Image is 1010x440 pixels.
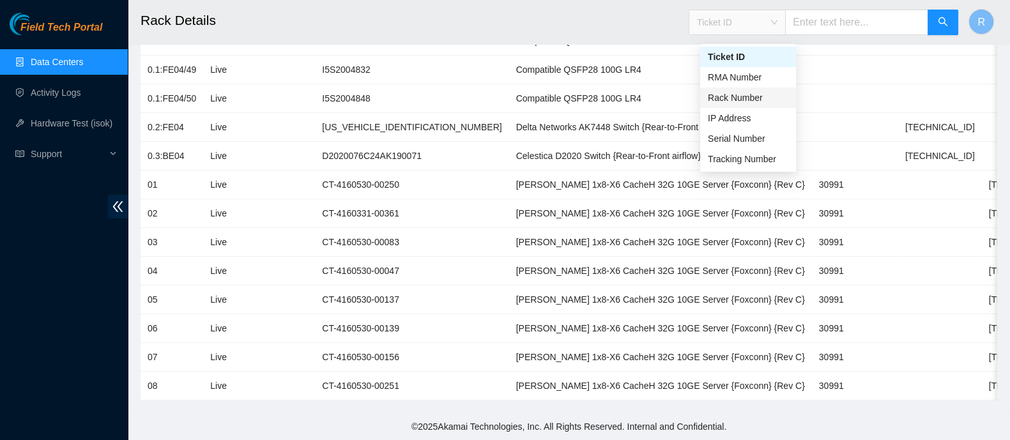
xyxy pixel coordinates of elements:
div: Ticket ID [708,50,788,64]
td: [PERSON_NAME] 1x8-X6 CacheH 32G 10GE Server {Foxconn} {Rev C} [509,314,812,343]
td: Live [203,142,252,171]
td: Compatible QSFP28 100G LR4 [509,84,812,113]
td: Live [203,56,252,84]
td: CT-4160530-00156 [315,343,509,372]
td: Live [203,343,252,372]
td: CT-4160530-00250 [315,171,509,199]
td: Live [203,113,252,142]
button: search [928,10,958,35]
td: 30991 [812,343,898,372]
td: D2020076C24AK190071 [315,142,509,171]
td: [TECHNICAL_ID] [898,113,982,142]
a: Hardware Test (isok) [31,118,112,128]
span: read [15,149,24,158]
td: 0.2:FE04 [141,113,203,142]
div: Rack Number [700,87,796,108]
div: Rack Number [708,91,788,105]
input: Enter text here... [785,10,928,35]
td: 0.1:FE04/49 [141,56,203,84]
td: [PERSON_NAME] 1x8-X6 CacheH 32G 10GE Server {Foxconn} {Rev C} [509,171,812,199]
td: CT-4160331-00361 [315,199,509,228]
td: 30991 [812,285,898,314]
td: CT-4160530-00083 [315,228,509,257]
div: IP Address [700,108,796,128]
td: 30991 [812,314,898,343]
div: RMA Number [700,67,796,87]
td: 30991 [812,171,898,199]
span: Field Tech Portal [20,22,102,34]
td: Compatible QSFP28 100G LR4 [509,56,812,84]
td: [PERSON_NAME] 1x8-X6 CacheH 32G 10GE Server {Foxconn} {Rev C} [509,343,812,372]
div: RMA Number [708,70,788,84]
td: 07 [141,343,203,372]
footer: © 2025 Akamai Technologies, Inc. All Rights Reserved. Internal and Confidential. [128,413,1010,440]
td: I5S2004848 [315,84,509,113]
a: Activity Logs [31,87,81,98]
div: Ticket ID [700,47,796,67]
td: 30991 [812,372,898,400]
td: Live [203,285,252,314]
td: [PERSON_NAME] 1x8-X6 CacheH 32G 10GE Server {Foxconn} {Rev C} [509,285,812,314]
td: 08 [141,372,203,400]
td: 30991 [812,257,898,285]
td: 01 [141,171,203,199]
span: Support [31,141,106,167]
td: 06 [141,314,203,343]
td: I5S2004832 [315,56,509,84]
span: Ticket ID [697,13,777,32]
td: [TECHNICAL_ID] [898,142,982,171]
td: CT-4160530-00251 [315,372,509,400]
td: Live [203,171,252,199]
td: Live [203,314,252,343]
div: IP Address [708,111,788,125]
td: Delta Networks AK7448 Switch {Rear-to-Front airflow} [509,113,812,142]
div: Tracking Number [700,149,796,169]
td: [PERSON_NAME] 1x8-X6 CacheH 32G 10GE Server {Foxconn} {Rev C} [509,199,812,228]
td: Live [203,372,252,400]
td: CT-4160530-00047 [315,257,509,285]
img: Akamai Technologies [10,13,65,35]
td: CT-4160530-00139 [315,314,509,343]
td: Live [203,199,252,228]
td: Live [203,257,252,285]
span: R [977,14,985,30]
span: double-left [108,195,128,218]
div: Serial Number [700,128,796,149]
button: R [968,9,994,34]
td: 30991 [812,199,898,228]
td: Live [203,84,252,113]
td: 03 [141,228,203,257]
td: 0.1:FE04/50 [141,84,203,113]
td: [PERSON_NAME] 1x8-X6 CacheH 32G 10GE Server {Foxconn} {Rev C} [509,228,812,257]
a: Akamai TechnologiesField Tech Portal [10,23,102,40]
td: 30991 [812,228,898,257]
td: 0.3:BE04 [141,142,203,171]
a: Data Centers [31,57,83,67]
td: 05 [141,285,203,314]
td: [PERSON_NAME] 1x8-X6 CacheH 32G 10GE Server {Foxconn} {Rev C} [509,372,812,400]
div: Serial Number [708,132,788,146]
div: Tracking Number [708,152,788,166]
td: Live [203,228,252,257]
td: Celestica D2020 Switch {Rear-to-Front airflow} [509,142,812,171]
td: CT-4160530-00137 [315,285,509,314]
td: [US_VEHICLE_IDENTIFICATION_NUMBER] [315,113,509,142]
span: search [938,17,948,29]
td: 02 [141,199,203,228]
td: [PERSON_NAME] 1x8-X6 CacheH 32G 10GE Server {Foxconn} {Rev C} [509,257,812,285]
td: 04 [141,257,203,285]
